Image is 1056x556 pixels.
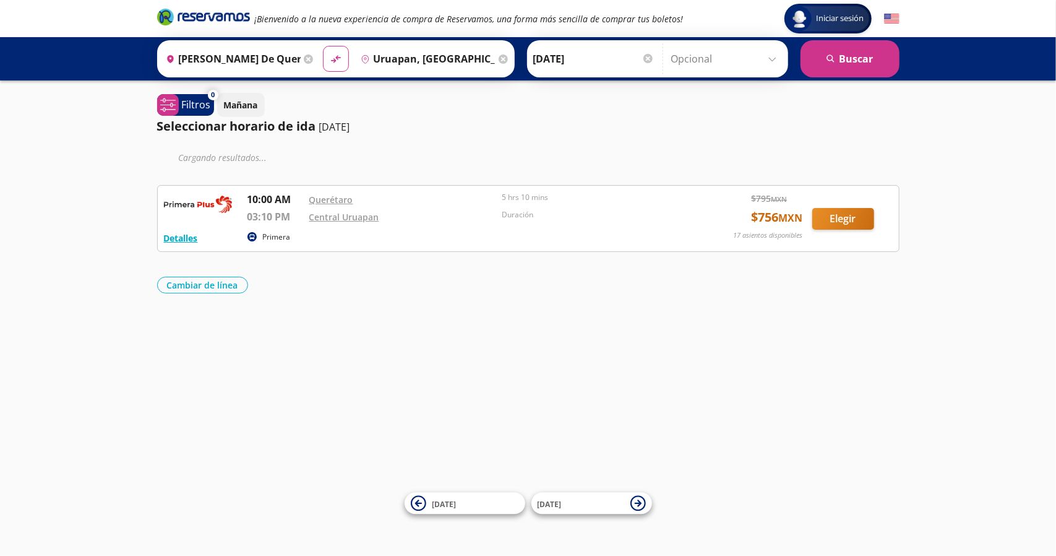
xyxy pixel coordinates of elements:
button: Buscar [801,40,899,77]
p: [DATE] [319,119,350,134]
p: 10:00 AM [247,192,303,207]
i: Brand Logo [157,7,250,26]
input: Buscar Destino [356,43,496,74]
p: Duración [502,209,689,220]
span: 0 [211,90,215,100]
a: Brand Logo [157,7,250,30]
em: Cargando resultados ... [179,152,267,163]
span: [DATE] [538,499,562,510]
input: Elegir Fecha [533,43,655,74]
p: 5 hrs 10 mins [502,192,689,203]
input: Buscar Origen [161,43,301,74]
button: [DATE] [531,493,652,515]
button: Mañana [217,93,265,117]
em: ¡Bienvenido a la nueva experiencia de compra de Reservamos, una forma más sencilla de comprar tus... [255,13,684,25]
button: English [884,11,899,27]
span: $ 795 [752,192,788,205]
button: [DATE] [405,493,525,515]
button: Elegir [812,208,874,230]
p: Mañana [224,98,258,111]
p: Filtros [182,97,211,112]
button: Detalles [164,232,198,245]
p: 03:10 PM [247,209,303,224]
button: Cambiar de línea [157,277,248,293]
small: MXN [779,211,803,225]
span: [DATE] [432,499,457,510]
a: Central Uruapan [309,211,379,223]
a: Querétaro [309,194,353,206]
span: Iniciar sesión [812,12,869,25]
p: Primera [263,232,291,243]
p: Seleccionar horario de ida [157,117,316,136]
input: Opcional [671,43,782,74]
p: 17 asientos disponibles [734,230,803,241]
img: RESERVAMOS [164,192,232,217]
button: 0Filtros [157,94,214,116]
span: $ 756 [752,208,803,227]
small: MXN [771,194,788,204]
